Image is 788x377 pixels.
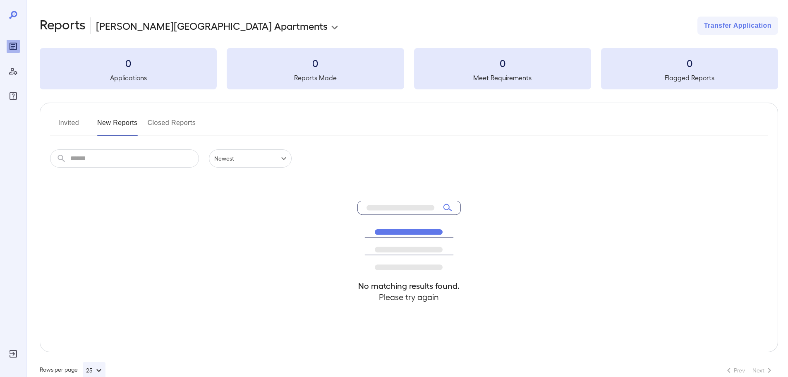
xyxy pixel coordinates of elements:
div: Newest [209,149,292,168]
h5: Reports Made [227,73,404,83]
button: Closed Reports [148,116,196,136]
h4: Please try again [357,291,461,303]
h4: No matching results found. [357,280,461,291]
summary: 0Applications0Reports Made0Meet Requirements0Flagged Reports [40,48,778,89]
h3: 0 [414,56,591,70]
h5: Flagged Reports [601,73,778,83]
button: Transfer Application [697,17,778,35]
h3: 0 [40,56,217,70]
h3: 0 [227,56,404,70]
div: Manage Users [7,65,20,78]
h5: Meet Requirements [414,73,591,83]
div: FAQ [7,89,20,103]
p: [PERSON_NAME][GEOGRAPHIC_DATA] Apartments [96,19,328,32]
h5: Applications [40,73,217,83]
button: New Reports [97,116,138,136]
h3: 0 [601,56,778,70]
button: Invited [50,116,87,136]
h2: Reports [40,17,86,35]
nav: pagination navigation [720,364,778,377]
div: Reports [7,40,20,53]
div: Log Out [7,347,20,360]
